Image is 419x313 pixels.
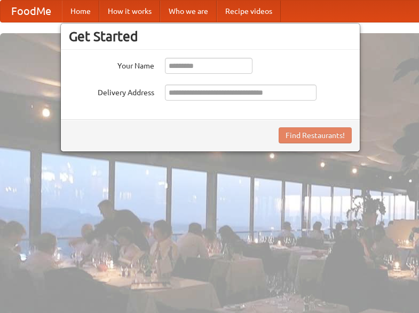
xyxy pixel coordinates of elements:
[1,1,62,22] a: FoodMe
[69,28,352,44] h3: Get Started
[69,85,154,98] label: Delivery Address
[99,1,160,22] a: How it works
[217,1,281,22] a: Recipe videos
[160,1,217,22] a: Who we are
[62,1,99,22] a: Home
[279,127,352,143] button: Find Restaurants!
[69,58,154,71] label: Your Name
